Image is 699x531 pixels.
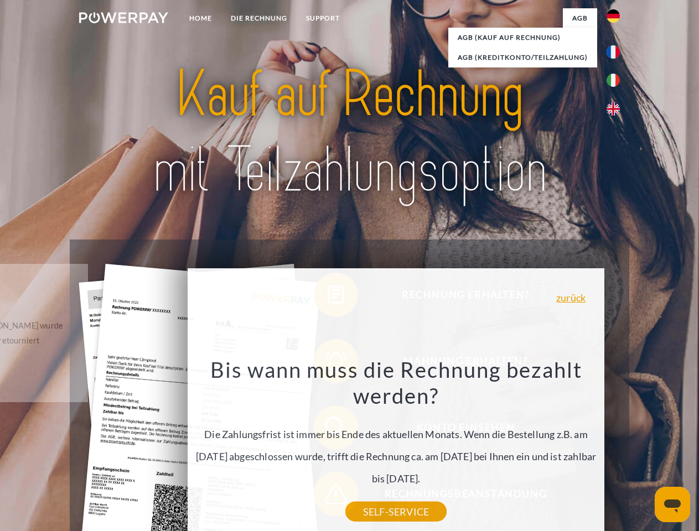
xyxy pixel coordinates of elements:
div: Die Zahlungsfrist ist immer bis Ende des aktuellen Monats. Wenn die Bestellung z.B. am [DATE] abg... [194,356,598,512]
a: zurück [556,293,586,303]
h3: Bis wann muss die Rechnung bezahlt werden? [194,356,598,409]
a: AGB (Kauf auf Rechnung) [448,28,597,48]
img: title-powerpay_de.svg [106,53,593,212]
a: AGB (Kreditkonto/Teilzahlung) [448,48,597,67]
a: agb [563,8,597,28]
a: SUPPORT [297,8,349,28]
a: SELF-SERVICE [345,502,447,522]
iframe: Schaltfläche zum Öffnen des Messaging-Fensters [655,487,690,522]
img: logo-powerpay-white.svg [79,12,168,23]
img: fr [607,45,620,59]
img: de [607,9,620,23]
img: it [607,74,620,87]
a: Home [180,8,221,28]
img: en [607,102,620,116]
a: DIE RECHNUNG [221,8,297,28]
